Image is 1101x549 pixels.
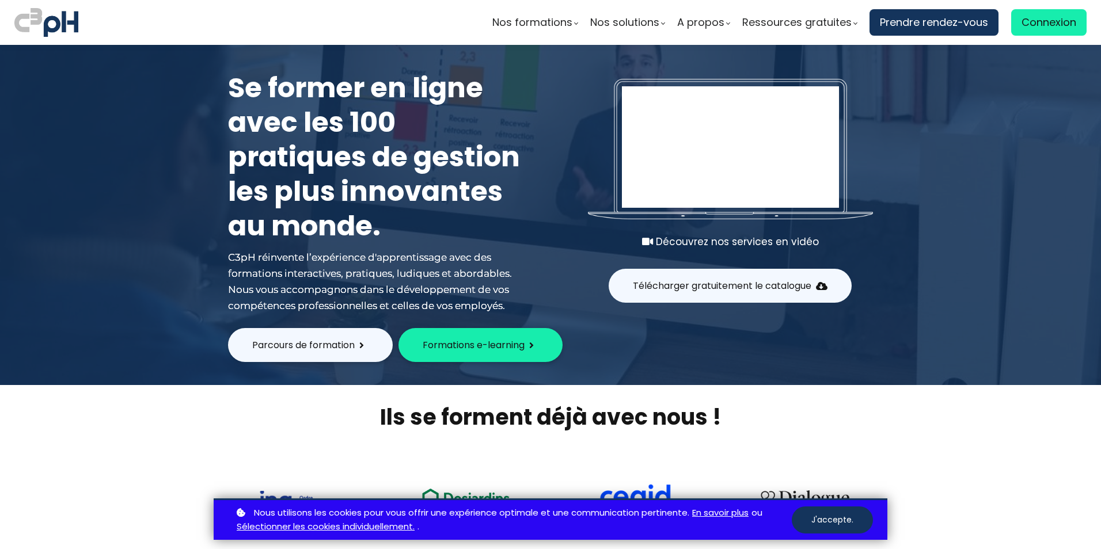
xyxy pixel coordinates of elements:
img: 73f878ca33ad2a469052bbe3fa4fd140.png [259,491,333,514]
img: cdf238afa6e766054af0b3fe9d0794df.png [598,484,672,514]
span: Nos solutions [590,14,659,31]
img: logo C3PH [14,6,78,39]
a: En savoir plus [692,506,749,520]
img: 4cbfeea6ce3138713587aabb8dcf64fe.png [753,483,857,514]
a: Prendre rendez-vous [870,9,999,36]
span: Télécharger gratuitement le catalogue [633,279,811,293]
button: J'accepte. [792,506,873,533]
button: Formations e-learning [398,328,563,362]
h2: Ils se forment déjà avec nous ! [214,402,887,432]
button: Parcours de formation [228,328,393,362]
span: A propos [677,14,724,31]
p: ou . [234,506,792,535]
span: Prendre rendez-vous [880,14,988,31]
span: Formations e-learning [423,338,525,352]
a: Connexion [1011,9,1087,36]
span: Connexion [1022,14,1076,31]
span: Ressources gratuites [742,14,852,31]
span: Parcours de formation [252,338,355,352]
span: Nous utilisons les cookies pour vous offrir une expérience optimale et une communication pertinente. [254,506,689,520]
h1: Se former en ligne avec les 100 pratiques de gestion les plus innovantes au monde. [228,71,527,243]
img: ea49a208ccc4d6e7deb170dc1c457f3b.png [414,482,518,513]
div: C3pH réinvente l’expérience d'apprentissage avec des formations interactives, pratiques, ludiques... [228,249,527,314]
a: Sélectionner les cookies individuellement. [237,520,415,534]
span: Nos formations [492,14,572,31]
div: Découvrez nos services en vidéo [588,234,873,250]
button: Télécharger gratuitement le catalogue [609,269,852,303]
